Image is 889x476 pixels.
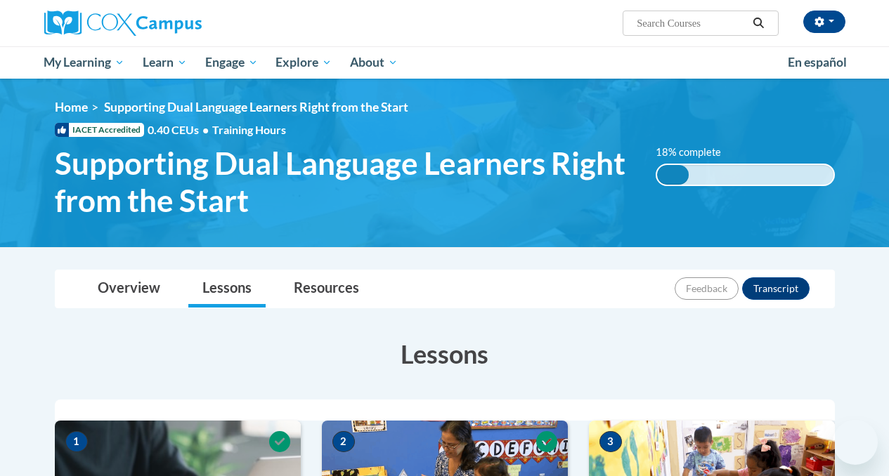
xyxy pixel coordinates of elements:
[44,11,202,36] img: Cox Campus
[212,123,286,136] span: Training Hours
[350,54,398,71] span: About
[332,431,355,452] span: 2
[788,55,847,70] span: En español
[280,270,373,308] a: Resources
[779,48,856,77] a: En español
[143,54,187,71] span: Learn
[656,145,736,160] label: 18% complete
[55,123,144,137] span: IACET Accredited
[55,100,88,114] a: Home
[55,336,835,371] h3: Lessons
[104,100,408,114] span: Supporting Dual Language Learners Right from the Start
[34,46,856,79] div: Main menu
[55,145,635,219] span: Supporting Dual Language Learners Right from the Start
[675,277,739,300] button: Feedback
[748,15,769,32] button: Search
[833,420,878,465] iframe: Button to launch messaging window
[657,165,689,185] div: 18% complete
[148,122,212,138] span: 0.40 CEUs
[188,270,266,308] a: Lessons
[35,46,134,79] a: My Learning
[65,431,88,452] span: 1
[341,46,407,79] a: About
[266,46,341,79] a: Explore
[134,46,196,79] a: Learn
[599,431,622,452] span: 3
[635,15,748,32] input: Search Courses
[44,54,124,71] span: My Learning
[202,123,209,136] span: •
[803,11,845,33] button: Account Settings
[742,277,810,300] button: Transcript
[205,54,258,71] span: Engage
[84,270,174,308] a: Overview
[275,54,332,71] span: Explore
[196,46,267,79] a: Engage
[44,11,297,36] a: Cox Campus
